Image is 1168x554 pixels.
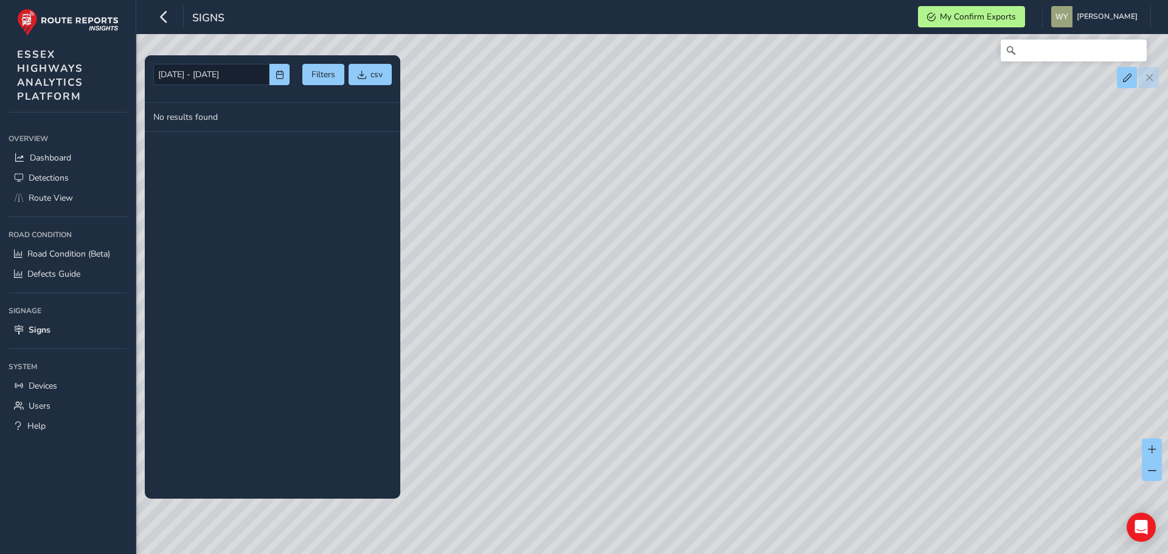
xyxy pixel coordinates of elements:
[29,400,50,412] span: Users
[349,64,392,85] button: csv
[9,148,127,168] a: Dashboard
[370,69,383,80] span: csv
[9,376,127,396] a: Devices
[1051,6,1142,27] button: [PERSON_NAME]
[1127,513,1156,542] div: Open Intercom Messenger
[192,10,224,27] span: Signs
[17,47,83,103] span: ESSEX HIGHWAYS ANALYTICS PLATFORM
[30,152,71,164] span: Dashboard
[918,6,1025,27] button: My Confirm Exports
[9,416,127,436] a: Help
[27,248,110,260] span: Road Condition (Beta)
[302,64,344,85] button: Filters
[27,268,80,280] span: Defects Guide
[17,9,119,36] img: rr logo
[9,130,127,148] div: Overview
[9,168,127,188] a: Detections
[1077,6,1138,27] span: [PERSON_NAME]
[9,320,127,340] a: Signs
[9,188,127,208] a: Route View
[9,396,127,416] a: Users
[9,358,127,376] div: System
[9,302,127,320] div: Signage
[9,244,127,264] a: Road Condition (Beta)
[27,420,46,432] span: Help
[29,172,69,184] span: Detections
[1051,6,1072,27] img: diamond-layout
[29,324,50,336] span: Signs
[145,103,400,132] td: No results found
[29,380,57,392] span: Devices
[1001,40,1147,61] input: Search
[9,264,127,284] a: Defects Guide
[29,192,73,204] span: Route View
[940,11,1016,23] span: My Confirm Exports
[9,226,127,244] div: Road Condition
